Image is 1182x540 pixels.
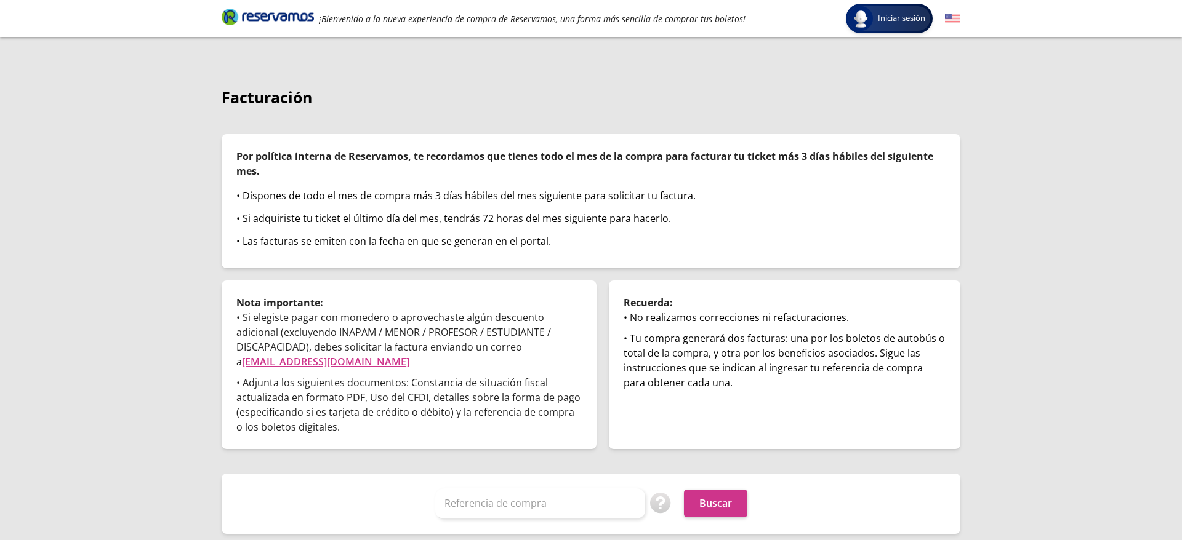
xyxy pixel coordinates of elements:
i: Brand Logo [222,7,314,26]
div: • Dispones de todo el mes de compra más 3 días hábiles del mes siguiente para solicitar tu factura. [236,188,946,203]
em: ¡Bienvenido a la nueva experiencia de compra de Reservamos, una forma más sencilla de comprar tus... [319,13,746,25]
button: Buscar [684,490,747,517]
div: • Las facturas se emiten con la fecha en que se generan en el portal. [236,234,946,248]
p: Por política interna de Reservamos, te recordamos que tienes todo el mes de la compra para factur... [236,149,946,178]
p: Facturación [222,86,960,109]
p: Recuerda: [624,295,946,310]
div: • No realizamos correcciones ni refacturaciones. [624,310,946,325]
span: Iniciar sesión [873,12,930,25]
a: Brand Logo [222,7,314,30]
p: • Adjunta los siguientes documentos: Constancia de situación fiscal actualizada en formato PDF, U... [236,375,582,434]
div: • Tu compra generará dos facturas: una por los boletos de autobús o total de la compra, y otra po... [624,331,946,390]
div: • Si adquiriste tu ticket el último día del mes, tendrás 72 horas del mes siguiente para hacerlo. [236,211,946,226]
a: [EMAIL_ADDRESS][DOMAIN_NAME] [242,355,409,368]
p: • Si elegiste pagar con monedero o aprovechaste algún descuento adicional (excluyendo INAPAM / ME... [236,310,582,369]
button: English [945,11,960,26]
p: Nota importante: [236,295,582,310]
